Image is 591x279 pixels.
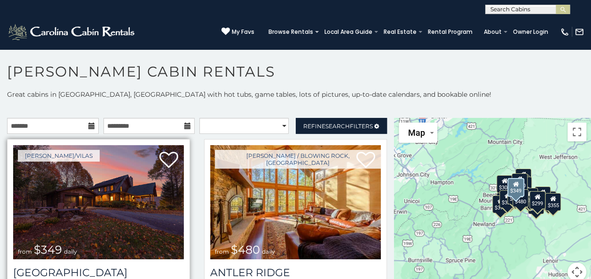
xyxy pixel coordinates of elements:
[499,190,515,208] div: $325
[545,193,561,211] div: $355
[535,186,551,204] div: $930
[567,123,586,141] button: Toggle fullscreen view
[423,25,477,39] a: Rental Program
[492,195,508,213] div: $375
[210,266,381,279] a: Antler Ridge
[508,25,553,39] a: Owner Login
[232,28,254,36] span: My Favs
[479,25,506,39] a: About
[320,25,377,39] a: Local Area Guide
[215,150,381,169] a: [PERSON_NAME] / Blowing Rock, [GEOGRAPHIC_DATA]
[215,248,229,255] span: from
[13,145,184,259] img: Diamond Creek Lodge
[210,145,381,259] a: Antler Ridge from $480 daily
[303,123,373,130] span: Refine Filters
[7,23,137,41] img: White-1-2.png
[264,25,318,39] a: Browse Rentals
[262,248,275,255] span: daily
[18,248,32,255] span: from
[210,145,381,259] img: Antler Ridge
[13,266,184,279] a: [GEOGRAPHIC_DATA]
[507,178,524,197] div: $349
[231,243,260,256] span: $480
[560,27,569,37] img: phone-regular-white.png
[575,27,584,37] img: mail-regular-white.png
[529,191,545,209] div: $299
[34,243,62,256] span: $349
[64,248,77,255] span: daily
[512,173,528,191] div: $320
[325,123,350,130] span: Search
[512,189,528,207] div: $480
[496,175,512,193] div: $305
[522,188,538,206] div: $380
[18,150,100,162] a: [PERSON_NAME]/Vilas
[408,128,425,138] span: Map
[13,145,184,259] a: Diamond Creek Lodge from $349 daily
[13,266,184,279] h3: Diamond Creek Lodge
[159,151,178,170] a: Add to favorites
[296,118,387,134] a: RefineSearchFilters
[515,169,531,186] div: $525
[379,25,421,39] a: Real Estate
[399,123,437,143] button: Change map style
[515,177,531,194] div: $250
[221,27,254,37] a: My Favs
